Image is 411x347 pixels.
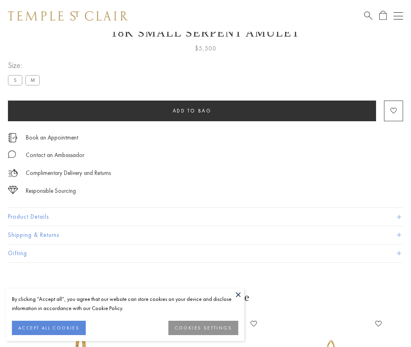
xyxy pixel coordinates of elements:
[26,150,84,160] div: Contact an Ambassador
[26,133,78,142] a: Book an Appointment
[195,43,216,54] span: $5,500
[8,208,403,226] button: Product Details
[8,11,128,21] img: Temple St. Clair
[8,244,403,262] button: Gifting
[12,321,86,335] button: ACCEPT ALL COOKIES
[26,186,76,196] div: Responsible Sourcing
[8,133,17,142] img: icon_appointment.svg
[8,150,16,158] img: MessageIcon-01_2.svg
[364,11,372,21] a: Search
[12,295,238,313] div: By clicking “Accept all”, you agree that our website can store cookies on your device and disclos...
[8,226,403,244] button: Shipping & Returns
[8,26,403,39] h1: 18K Small Serpent Amulet
[8,59,43,72] span: Size:
[25,75,40,85] label: M
[173,107,212,114] span: Add to bag
[394,11,403,21] button: Open navigation
[8,168,18,178] img: icon_delivery.svg
[8,101,376,121] button: Add to bag
[379,11,387,21] a: Open Shopping Bag
[8,75,22,85] label: S
[26,168,111,178] p: Complimentary Delivery and Returns
[8,186,18,194] img: icon_sourcing.svg
[168,321,238,335] button: COOKIES SETTINGS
